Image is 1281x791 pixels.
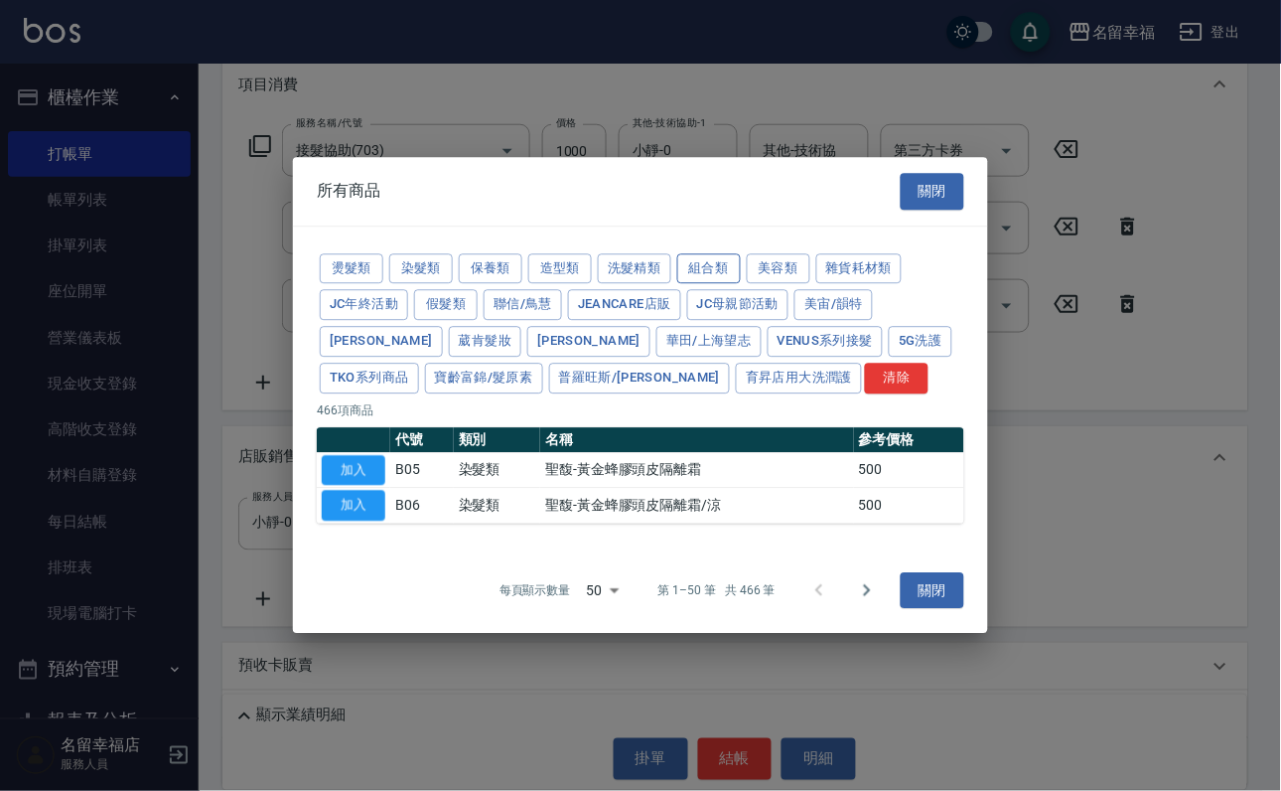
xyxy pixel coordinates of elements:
th: 代號 [390,427,454,453]
button: TKO系列商品 [320,363,419,394]
button: JC母親節活動 [687,290,789,321]
td: 500 [854,452,964,488]
button: 美容類 [747,253,810,284]
td: 聖馥-黃金蜂膠頭皮隔離霜 [540,452,854,488]
button: 加入 [322,491,385,522]
th: 參考價格 [854,427,964,453]
p: 第 1–50 筆 共 466 筆 [658,582,776,600]
button: 普羅旺斯/[PERSON_NAME] [549,363,731,394]
td: 染髮類 [454,452,540,488]
button: 寶齡富錦/髮原素 [425,363,543,394]
button: 造型類 [528,253,592,284]
div: 50 [579,563,627,617]
button: [PERSON_NAME] [320,326,443,357]
td: B06 [390,488,454,524]
button: 保養類 [459,253,522,284]
button: 美宙/韻特 [794,290,873,321]
th: 名稱 [540,427,854,453]
button: 加入 [322,455,385,486]
button: Go to next page [843,567,891,615]
button: 洗髮精類 [598,253,671,284]
button: JC年終活動 [320,290,408,321]
td: B05 [390,452,454,488]
p: 每頁顯示數量 [499,582,571,600]
button: 5G洗護 [889,326,952,357]
button: 清除 [865,363,928,394]
button: 燙髮類 [320,253,383,284]
button: [PERSON_NAME] [527,326,650,357]
button: 關閉 [901,173,964,210]
td: 500 [854,488,964,524]
button: 假髮類 [414,290,478,321]
button: Venus系列接髮 [768,326,883,357]
td: 染髮類 [454,488,540,524]
button: 葳肯髮妝 [449,326,522,357]
button: 華田/上海望志 [656,326,762,357]
button: 雜貨耗材類 [816,253,903,284]
button: 染髮類 [389,253,453,284]
button: JeanCare店販 [568,290,681,321]
button: 關閉 [901,572,964,609]
button: 聯信/鳥慧 [484,290,562,321]
p: 466 項商品 [317,401,964,419]
button: 育昇店用大洗潤護 [736,363,862,394]
th: 類別 [454,427,540,453]
span: 所有商品 [317,182,380,202]
button: 組合類 [677,253,741,284]
td: 聖馥-黃金蜂膠頭皮隔離霜/涼 [540,488,854,524]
